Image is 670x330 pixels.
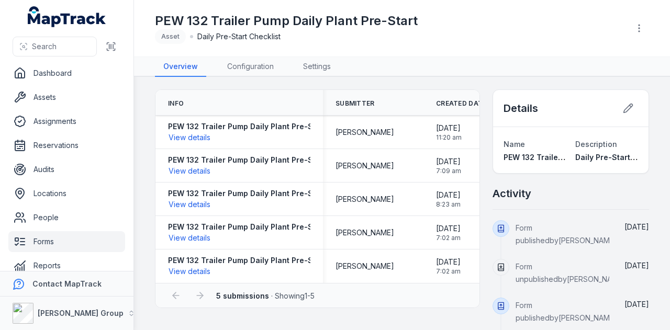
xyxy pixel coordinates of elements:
[516,223,617,245] span: Form published by [PERSON_NAME]
[624,261,649,270] time: 11/08/2025, 9:10:55 am
[168,99,184,108] span: Info
[8,87,125,108] a: Assets
[504,153,662,162] span: PEW 132 Trailer Pump Daily Plant Pre-Start
[336,161,394,171] span: [PERSON_NAME]
[13,37,97,56] button: Search
[624,261,649,270] span: [DATE]
[168,155,326,165] strong: PEW 132 Trailer Pump Daily Plant Pre-Start
[197,31,281,42] span: Daily Pre-Start Checklist
[575,140,617,149] span: Description
[336,227,394,238] span: [PERSON_NAME]
[8,231,125,252] a: Forms
[336,194,394,204] span: [PERSON_NAME]
[8,255,125,276] a: Reports
[493,186,531,201] h2: Activity
[624,222,649,231] time: 11/08/2025, 9:11:08 am
[336,99,375,108] span: Submitter
[436,190,461,209] time: 25/07/2025, 8:23:27 am
[516,301,617,322] span: Form published by [PERSON_NAME]
[436,156,461,167] span: [DATE]
[624,300,649,309] time: 11/08/2025, 9:09:41 am
[8,135,125,156] a: Reservations
[8,111,125,132] a: Assignments
[436,123,462,133] span: [DATE]
[168,266,211,277] button: View details
[8,63,125,84] a: Dashboard
[624,222,649,231] span: [DATE]
[168,132,211,143] button: View details
[295,57,339,77] a: Settings
[336,261,394,271] span: [PERSON_NAME]
[168,199,211,210] button: View details
[168,255,326,266] strong: PEW 132 Trailer Pump Daily Plant Pre-Start
[8,207,125,228] a: People
[436,99,487,108] span: Created Date
[168,232,211,244] button: View details
[32,279,102,288] strong: Contact MapTrack
[168,165,211,177] button: View details
[436,167,461,175] span: 7:09 am
[155,13,418,29] h1: PEW 132 Trailer Pump Daily Plant Pre-Start
[38,309,124,317] strong: [PERSON_NAME] Group
[436,223,461,242] time: 24/07/2025, 7:02:20 am
[436,200,461,209] span: 8:23 am
[216,291,315,300] span: · Showing 1 - 5
[436,234,461,242] span: 7:02 am
[436,190,461,200] span: [DATE]
[219,57,282,77] a: Configuration
[28,6,106,27] a: MapTrack
[168,188,326,199] strong: PEW 132 Trailer Pump Daily Plant Pre-Start
[8,183,125,204] a: Locations
[436,223,461,234] span: [DATE]
[436,257,461,267] span: [DATE]
[504,140,525,149] span: Name
[516,262,626,283] span: Form unpublished by [PERSON_NAME]
[216,291,269,300] strong: 5 submissions
[436,123,462,142] time: 29/07/2025, 11:20:24 am
[168,121,326,132] strong: PEW 132 Trailer Pump Daily Plant Pre-Start
[32,41,57,52] span: Search
[155,57,206,77] a: Overview
[575,153,667,162] span: Daily Pre-Start Checklist
[155,29,186,44] div: Asset
[624,300,649,309] span: [DATE]
[336,127,394,138] span: [PERSON_NAME]
[436,133,462,142] span: 11:20 am
[436,156,461,175] time: 26/07/2025, 7:09:12 am
[504,101,538,116] h2: Details
[168,222,326,232] strong: PEW 132 Trailer Pump Daily Plant Pre-Start
[8,159,125,180] a: Audits
[436,257,461,276] time: 24/07/2025, 7:02:20 am
[436,267,461,276] span: 7:02 am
